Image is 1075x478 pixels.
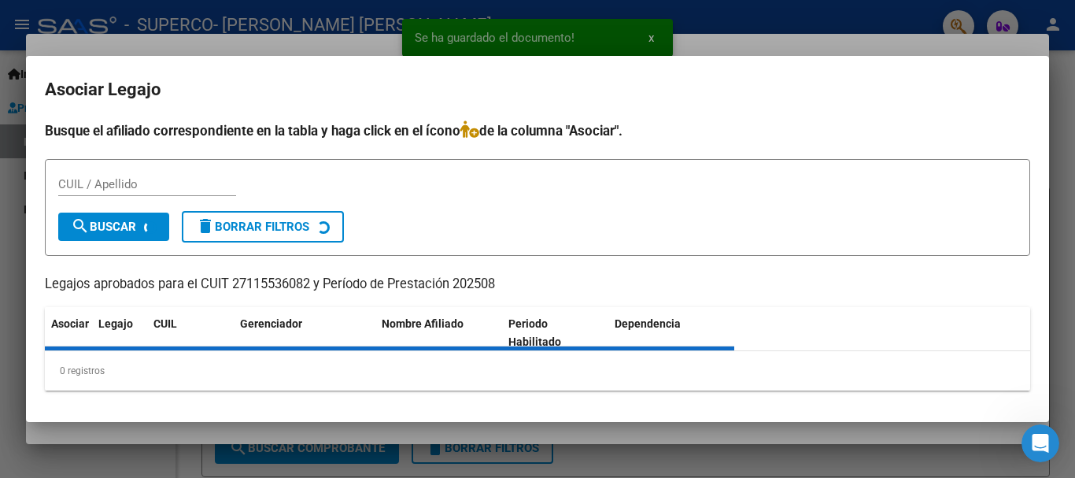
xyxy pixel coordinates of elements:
h4: Busque el afiliado correspondiente en la tabla y haga click en el ícono de la columna "Asociar". [45,120,1030,141]
span: Borrar Filtros [196,220,309,234]
span: Nombre Afiliado [382,317,464,330]
datatable-header-cell: Nombre Afiliado [375,307,502,359]
span: Dependencia [615,317,681,330]
iframe: Intercom live chat [1021,424,1059,462]
mat-icon: delete [196,217,215,235]
datatable-header-cell: CUIL [147,307,234,359]
datatable-header-cell: Asociar [45,307,92,359]
mat-icon: search [71,217,90,235]
p: Legajos aprobados para el CUIT 27115536082 y Período de Prestación 202508 [45,275,1030,295]
button: Borrar Filtros [182,211,344,243]
p: Hola! [PERSON_NAME] [31,112,283,165]
p: Necesitás ayuda? [31,165,283,192]
div: Cerrar [271,25,299,54]
div: Envíanos un mensaje [16,212,299,255]
button: Mensajes [157,333,315,396]
div: Envíanos un mensaje [32,225,263,242]
datatable-header-cell: Legajo [92,307,147,359]
h2: Asociar Legajo [45,75,1030,105]
span: Periodo Habilitado [508,317,561,348]
span: Gerenciador [240,317,302,330]
span: CUIL [153,317,177,330]
span: Buscar [71,220,136,234]
div: 0 registros [45,351,1030,391]
span: Inicio [62,372,96,384]
datatable-header-cell: Gerenciador [234,307,375,359]
span: Asociar [51,317,89,330]
button: Buscar [58,213,169,241]
datatable-header-cell: Dependencia [608,307,735,359]
datatable-header-cell: Periodo Habilitado [502,307,608,359]
span: Legajo [98,317,133,330]
span: Mensajes [210,372,261,384]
